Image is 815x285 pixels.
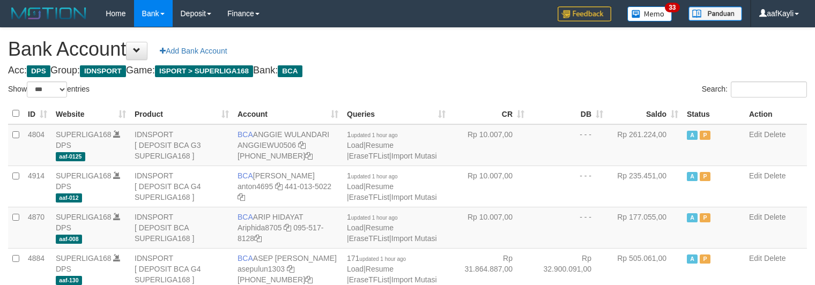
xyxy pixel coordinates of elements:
span: aaf-130 [56,276,82,285]
span: 1 [347,171,398,180]
td: IDNSPORT [ DEPOSIT BCA SUPERLIGA168 ] [130,207,233,248]
h4: Acc: Group: Game: Bank: [8,65,807,76]
a: Add Bank Account [153,42,234,60]
span: BCA [278,65,302,77]
img: Button%20Memo.svg [627,6,672,21]
select: Showentries [27,81,67,97]
a: SUPERLIGA168 [56,254,112,262]
a: Delete [764,213,786,221]
span: Paused [700,254,710,264]
a: Load [347,141,364,149]
td: DPS [51,124,130,166]
a: asepulun1303 [238,265,285,273]
span: Active [687,254,698,264]
a: Resume [366,265,394,273]
td: - - - [529,207,607,248]
th: Queries: activate to sort column ascending [343,103,450,124]
span: 33 [665,3,679,12]
td: Rp 10.007,00 [450,207,529,248]
a: Copy 4062281875 to clipboard [305,275,313,284]
td: 4914 [24,166,51,207]
label: Show entries [8,81,90,97]
span: updated 1 hour ago [351,215,398,221]
th: DB: activate to sort column ascending [529,103,607,124]
span: Paused [700,213,710,222]
td: Rp 235.451,00 [607,166,683,207]
span: 1 [347,130,398,139]
a: Import Mutasi [391,275,437,284]
span: Active [687,213,698,222]
th: Product: activate to sort column ascending [130,103,233,124]
td: ARIP HIDAYAT 095-517-8128 [233,207,343,248]
a: Load [347,223,364,232]
input: Search: [731,81,807,97]
span: Paused [700,172,710,181]
span: Active [687,131,698,140]
a: Load [347,265,364,273]
th: CR: activate to sort column ascending [450,103,529,124]
span: updated 1 hour ago [359,256,406,262]
td: 4870 [24,207,51,248]
th: ID: activate to sort column ascending [24,103,51,124]
a: Copy Ariphida8705 to clipboard [284,223,291,232]
td: Rp 261.224,00 [607,124,683,166]
td: - - - [529,124,607,166]
a: Copy 4410135022 to clipboard [238,193,245,201]
span: updated 1 hour ago [351,174,398,179]
a: Edit [749,130,762,139]
span: IDNSPORT [80,65,126,77]
img: MOTION_logo.png [8,5,90,21]
a: Resume [366,223,394,232]
span: | | | [347,213,437,243]
a: Delete [764,130,786,139]
span: | | | [347,254,437,284]
h1: Bank Account [8,39,807,60]
span: aaf-008 [56,235,82,244]
td: DPS [51,207,130,248]
label: Search: [702,81,807,97]
td: Rp 10.007,00 [450,166,529,207]
a: anton4695 [238,182,273,191]
th: Account: activate to sort column ascending [233,103,343,124]
span: | | | [347,171,437,201]
td: IDNSPORT [ DEPOSIT BCA G3 SUPERLIGA168 ] [130,124,233,166]
a: Edit [749,254,762,262]
span: BCA [238,213,253,221]
a: Resume [366,182,394,191]
span: | | | [347,130,437,160]
a: Copy ANGGIEWU0506 to clipboard [298,141,306,149]
a: Copy 4062213373 to clipboard [305,152,313,160]
td: 4804 [24,124,51,166]
span: updated 1 hour ago [351,132,398,138]
a: SUPERLIGA168 [56,130,112,139]
a: Import Mutasi [391,234,437,243]
a: EraseTFList [349,275,389,284]
a: EraseTFList [349,193,389,201]
a: Delete [764,171,786,180]
a: Delete [764,254,786,262]
span: BCA [238,254,253,262]
a: Edit [749,213,762,221]
td: - - - [529,166,607,207]
td: Rp 177.055,00 [607,207,683,248]
a: SUPERLIGA168 [56,171,112,180]
th: Status [683,103,745,124]
span: DPS [27,65,50,77]
a: Import Mutasi [391,152,437,160]
a: Copy 0955178128 to clipboard [254,234,262,243]
span: Active [687,172,698,181]
span: aaf-012 [56,193,82,202]
span: 1 [347,213,398,221]
a: EraseTFList [349,234,389,243]
span: BCA [238,130,253,139]
img: Feedback.jpg [558,6,611,21]
th: Action [745,103,807,124]
a: ANGGIEWU0506 [238,141,296,149]
a: EraseTFList [349,152,389,160]
span: aaf-0125 [56,152,85,161]
a: Edit [749,171,762,180]
a: Load [347,182,364,191]
a: Copy anton4695 to clipboard [275,182,283,191]
a: Copy asepulun1303 to clipboard [287,265,294,273]
td: DPS [51,166,130,207]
